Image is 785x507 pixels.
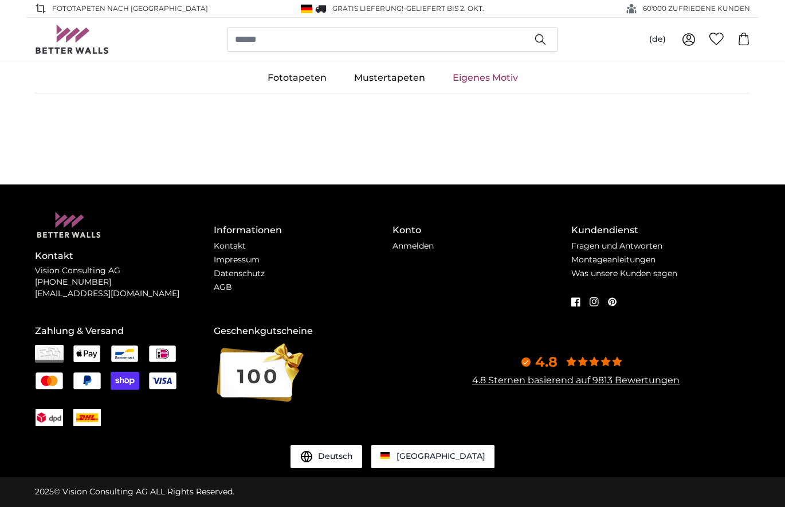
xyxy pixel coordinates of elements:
[439,63,532,93] a: Eigenes Motiv
[392,241,434,251] a: Anmelden
[318,451,353,462] span: Deutsch
[214,241,246,251] a: Kontakt
[403,4,484,13] span: -
[380,452,390,459] img: Deutschland
[35,265,214,300] p: Vision Consulting AG [PHONE_NUMBER] [EMAIL_ADDRESS][DOMAIN_NAME]
[291,445,362,468] button: Deutsch
[36,412,63,423] img: DPD
[472,375,680,386] a: 4.8 Sternen basierend auf 9813 Bewertungen
[214,223,392,237] h4: Informationen
[214,324,392,338] h4: Geschenkgutscheine
[332,4,403,13] span: GRATIS Lieferung!
[52,3,208,14] span: Fototapeten nach [GEOGRAPHIC_DATA]
[35,486,54,497] span: 2025
[643,3,750,14] span: 60'000 ZUFRIEDENE KUNDEN
[35,486,234,498] div: © Vision Consulting AG ALL Rights Reserved.
[35,25,109,54] img: Betterwalls
[214,268,265,278] a: Datenschutz
[35,249,214,263] h4: Kontakt
[214,254,260,265] a: Impressum
[35,345,64,363] img: Rechnung
[73,412,101,423] img: DHL
[571,241,662,251] a: Fragen und Antworten
[254,63,340,93] a: Fototapeten
[301,5,312,13] img: Deutschland
[371,445,494,468] a: Deutschland [GEOGRAPHIC_DATA]
[340,63,439,93] a: Mustertapeten
[640,29,675,50] button: (de)
[35,324,214,338] h4: Zahlung & Versand
[406,4,484,13] span: Geliefert bis 2. Okt.
[397,451,485,461] span: [GEOGRAPHIC_DATA]
[571,268,677,278] a: Was unsere Kunden sagen
[392,223,571,237] h4: Konto
[571,223,750,237] h4: Kundendienst
[214,282,232,292] a: AGB
[571,254,656,265] a: Montageanleitungen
